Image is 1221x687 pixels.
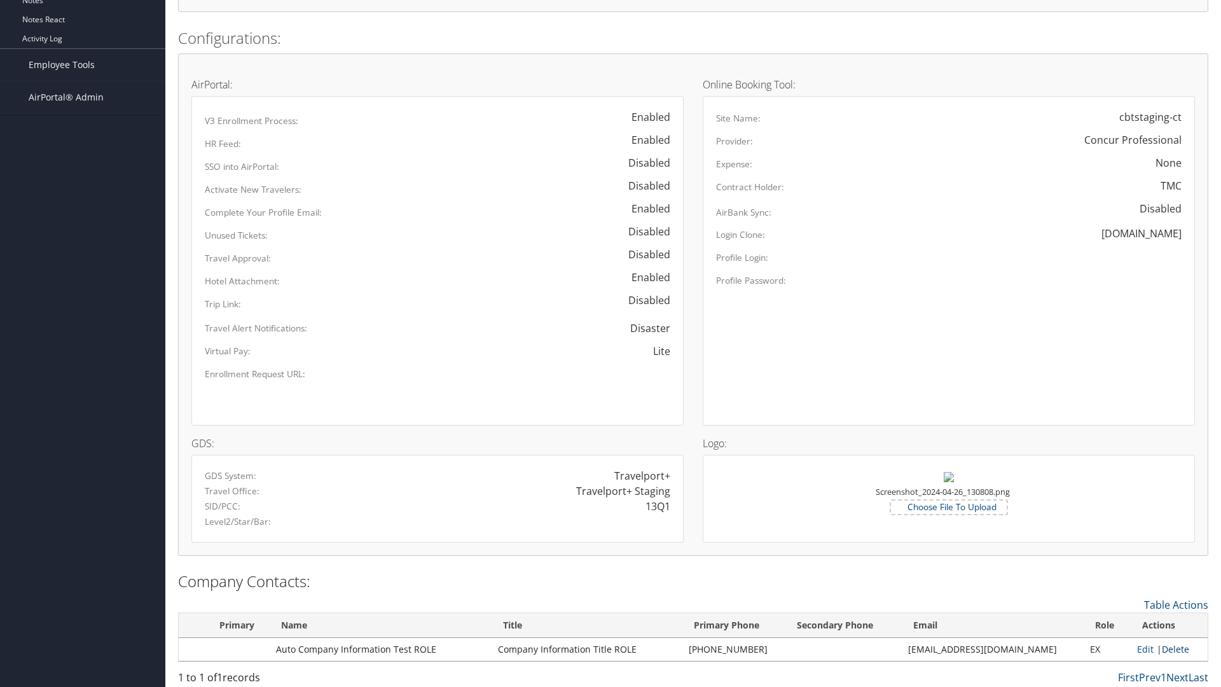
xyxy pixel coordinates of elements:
[1084,132,1182,148] div: Concur Professional
[716,228,765,241] label: Login Clone:
[1155,155,1182,170] div: None
[205,298,241,310] label: Trip Link:
[716,158,752,170] label: Expense:
[1119,109,1182,125] div: cbtstaging-ct
[205,275,280,288] label: Hotel Attachment:
[205,500,240,513] label: SID/PCC:
[891,501,1007,513] label: Choose File To Upload
[902,613,1084,638] th: Email
[653,343,670,359] div: Lite
[205,515,271,528] label: Level2/Star/Bar:
[616,293,670,308] div: Disabled
[576,483,670,499] div: Travelport+ Staging
[191,80,684,90] h4: AirPortal:
[1131,638,1208,661] td: |
[217,670,223,684] span: 1
[716,181,784,193] label: Contract Holder:
[1127,201,1182,216] div: Disabled
[205,160,279,173] label: SSO into AirPortal:
[617,315,670,342] span: Disaster
[1166,670,1189,684] a: Next
[205,368,305,380] label: Enrollment Request URL:
[205,252,271,265] label: Travel Approval:
[876,486,1010,510] small: Screenshot_2024-04-26_130808.png
[616,224,670,239] div: Disabled
[944,472,954,482] img: Screenshot_2024-04-26_130808.png
[205,183,301,196] label: Activate New Travelers:
[616,155,670,170] div: Disabled
[1101,226,1182,241] div: [DOMAIN_NAME]
[785,613,902,638] th: Secondary Phone
[205,345,251,357] label: Virtual Pay:
[1162,643,1189,655] a: Delete
[492,613,682,638] th: Title
[716,274,786,287] label: Profile Password:
[619,132,670,148] div: Enabled
[178,571,1208,592] h2: Company Contacts:
[1131,613,1208,638] th: Actions
[616,178,670,193] div: Disabled
[205,114,298,127] label: V3 Enrollment Process:
[205,137,241,150] label: HR Feed:
[205,613,270,638] th: Primary
[270,638,492,661] td: Auto Company Information Test ROLE
[703,80,1195,90] h4: Online Booking Tool:
[1118,670,1139,684] a: First
[1144,598,1208,612] a: Table Actions
[205,485,259,497] label: Travel Office:
[29,49,95,81] span: Employee Tools
[616,247,670,262] div: Disabled
[492,638,682,661] td: Company Information Title ROLE
[205,469,256,482] label: GDS System:
[619,109,670,125] div: Enabled
[682,613,785,638] th: Primary Phone
[716,251,768,264] label: Profile Login:
[716,135,753,148] label: Provider:
[1084,613,1131,638] th: Role
[205,322,307,335] label: Travel Alert Notifications:
[178,27,1208,49] h2: Configurations:
[1161,178,1182,193] div: TMC
[1084,638,1131,661] td: EX
[1137,643,1154,655] a: Edit
[614,468,670,483] div: Travelport+
[270,613,492,638] th: Name
[902,638,1084,661] td: [EMAIL_ADDRESS][DOMAIN_NAME]
[682,638,785,661] td: [PHONE_NUMBER]
[1139,670,1161,684] a: Prev
[645,499,670,514] div: 13Q1
[716,206,771,219] label: AirBank Sync:
[29,81,104,113] span: AirPortal® Admin
[1189,670,1208,684] a: Last
[619,201,670,216] div: Enabled
[716,112,761,125] label: Site Name:
[1161,670,1166,684] a: 1
[703,438,1195,448] h4: Logo:
[205,229,268,242] label: Unused Tickets:
[619,270,670,285] div: Enabled
[205,206,322,219] label: Complete Your Profile Email:
[191,438,684,448] h4: GDS:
